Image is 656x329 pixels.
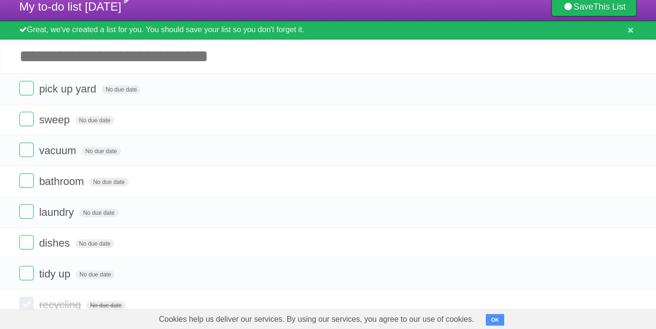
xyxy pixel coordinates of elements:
span: No due date [75,116,114,125]
label: Done [19,235,34,250]
span: vacuum [39,145,79,157]
span: No due date [89,178,128,186]
span: No due date [76,270,115,279]
label: Done [19,81,34,95]
span: Cookies help us deliver our services. By using our services, you agree to our use of cookies. [149,310,484,329]
span: dishes [39,237,72,249]
span: No due date [86,301,125,310]
label: Done [19,297,34,311]
label: Done [19,173,34,188]
span: No due date [102,85,141,94]
label: Done [19,204,34,219]
span: bathroom [39,175,86,187]
span: No due date [81,147,120,156]
span: tidy up [39,268,73,280]
button: OK [486,314,505,326]
label: Done [19,112,34,126]
label: Done [19,143,34,157]
span: No due date [79,209,118,217]
span: pick up yard [39,83,99,95]
b: This List [593,2,626,12]
span: laundry [39,206,76,218]
span: sweep [39,114,72,126]
label: Done [19,266,34,280]
span: recycling [39,299,83,311]
span: No due date [75,239,114,248]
